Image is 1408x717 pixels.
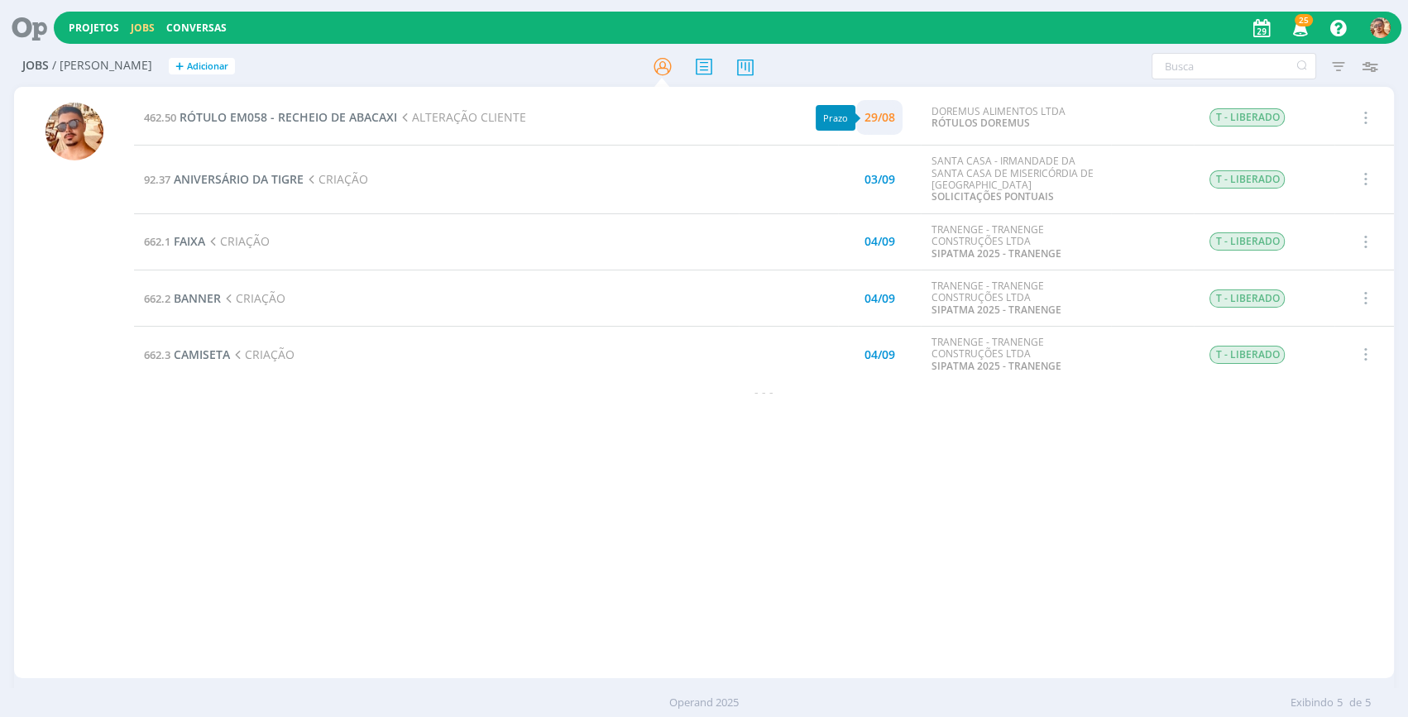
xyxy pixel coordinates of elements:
div: Prazo [816,105,855,131]
button: V [1369,13,1391,42]
span: T - LIBERADO [1209,289,1285,308]
span: Adicionar [187,61,228,72]
span: T - LIBERADO [1209,232,1285,251]
div: TRANENGE - TRANENGE CONSTRUÇÕES LTDA [931,337,1101,372]
a: 662.1FAIXA [144,233,205,249]
a: 92.37ANIVERSÁRIO DA TIGRE [144,171,304,187]
span: CRIAÇÃO [230,347,295,362]
span: T - LIBERADO [1209,108,1285,127]
button: 25 [1282,13,1316,43]
span: T - LIBERADO [1209,170,1285,189]
span: RÓTULO EM058 - RECHEIO DE ABACAXI [180,109,397,125]
a: 662.3CAMISETA [144,347,230,362]
div: 04/09 [864,236,895,247]
span: FAIXA [174,233,205,249]
button: +Adicionar [169,58,235,75]
span: ANIVERSÁRIO DA TIGRE [174,171,304,187]
span: CAMISETA [174,347,230,362]
span: 662.1 [144,234,170,249]
a: Jobs [131,21,155,35]
a: Conversas [166,21,227,35]
a: RÓTULOS DOREMUS [931,116,1029,130]
span: 662.3 [144,347,170,362]
span: 5 [1365,695,1371,711]
div: SANTA CASA - IRMANDADE DA SANTA CASA DE MISERICÓRDIA DE [GEOGRAPHIC_DATA] [931,155,1101,203]
span: Exibindo [1291,695,1334,711]
a: SIPATMA 2025 - TRANENGE [931,246,1061,261]
span: CRIAÇÃO [221,290,285,306]
span: Jobs [22,59,49,73]
span: CRIAÇÃO [205,233,270,249]
button: Projetos [64,22,124,35]
span: CRIAÇÃO [304,171,368,187]
span: 5 [1337,695,1343,711]
div: TRANENGE - TRANENGE CONSTRUÇÕES LTDA [931,280,1101,316]
span: 92.37 [144,172,170,187]
div: 03/09 [864,174,895,185]
span: + [175,58,184,75]
div: 04/09 [864,293,895,304]
input: Busca [1152,53,1316,79]
span: BANNER [174,290,221,306]
div: 04/09 [864,349,895,361]
a: Projetos [69,21,119,35]
a: SIPATMA 2025 - TRANENGE [931,303,1061,317]
button: Conversas [161,22,232,35]
div: DOREMUS ALIMENTOS LTDA [931,106,1101,130]
a: 462.50RÓTULO EM058 - RECHEIO DE ABACAXI [144,109,397,125]
img: V [1370,17,1391,38]
div: 29/08 [864,112,895,123]
span: T - LIBERADO [1209,346,1285,364]
span: de [1349,695,1362,711]
span: 462.50 [144,110,176,125]
button: Jobs [126,22,160,35]
span: 662.2 [144,291,170,306]
span: ALTERAÇÃO CLIENTE [397,109,526,125]
a: SOLICITAÇÕES PONTUAIS [931,189,1053,203]
div: TRANENGE - TRANENGE CONSTRUÇÕES LTDA [931,224,1101,260]
span: 25 [1295,14,1313,26]
img: V [45,103,103,160]
span: / [PERSON_NAME] [52,59,152,73]
div: - - - [134,383,1394,400]
a: SIPATMA 2025 - TRANENGE [931,359,1061,373]
a: 662.2BANNER [144,290,221,306]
